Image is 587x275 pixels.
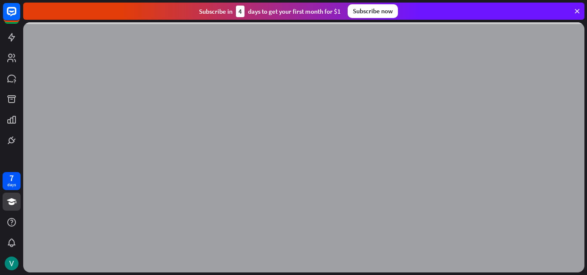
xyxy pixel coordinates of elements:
div: days [7,182,16,188]
div: 4 [236,6,245,17]
div: 7 [9,174,14,182]
a: 7 days [3,172,21,190]
div: Subscribe now [348,4,398,18]
div: Subscribe in days to get your first month for $1 [199,6,341,17]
